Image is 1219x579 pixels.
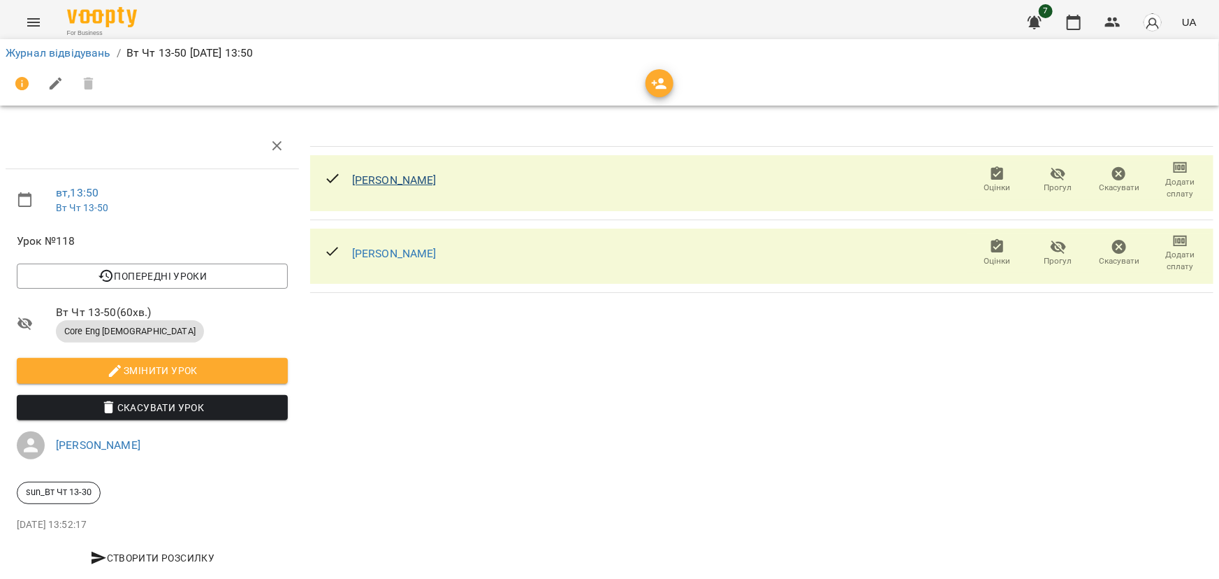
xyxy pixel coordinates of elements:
button: Menu [17,6,50,39]
button: Додати сплату [1150,161,1211,200]
span: Додати сплату [1158,176,1202,200]
button: Змінити урок [17,358,288,383]
button: Попередні уроки [17,264,288,289]
span: Скасувати Урок [28,399,277,416]
span: Core Eng [DEMOGRAPHIC_DATA] [56,325,204,338]
span: UA [1182,15,1197,29]
a: [PERSON_NAME] [352,173,437,187]
img: avatar_s.png [1143,13,1162,32]
span: Попередні уроки [28,268,277,285]
span: Оцінки [984,255,1011,267]
span: Скасувати [1099,182,1139,194]
button: Створити розсилку [17,545,288,571]
a: Вт Чт 13-50 [56,202,109,213]
span: sun_Вт Чт 13-30 [17,486,100,499]
a: вт , 13:50 [56,186,98,199]
a: [PERSON_NAME] [56,438,140,452]
span: Змінити урок [28,362,277,379]
span: Вт Чт 13-50 ( 60 хв. ) [56,304,288,321]
nav: breadcrumb [6,45,1213,62]
span: 7 [1039,4,1053,18]
span: Скасувати [1099,255,1139,267]
span: Урок №118 [17,233,288,250]
button: Скасувати Урок [17,395,288,420]
span: Прогул [1044,255,1072,267]
button: Оцінки [967,234,1028,273]
span: For Business [67,29,137,38]
span: Створити розсилку [22,550,282,566]
p: Вт Чт 13-50 [DATE] 13:50 [126,45,254,62]
span: Додати сплату [1158,249,1202,273]
a: [PERSON_NAME] [352,247,437,260]
button: Скасувати [1089,234,1150,273]
img: Voopty Logo [67,7,137,27]
button: Додати сплату [1150,234,1211,273]
button: UA [1176,9,1202,35]
button: Оцінки [967,161,1028,200]
li: / [117,45,121,62]
button: Прогул [1028,234,1088,273]
a: Журнал відвідувань [6,46,111,59]
p: [DATE] 13:52:17 [17,518,288,532]
button: Скасувати [1089,161,1150,200]
div: sun_Вт Чт 13-30 [17,482,101,504]
span: Прогул [1044,182,1072,194]
button: Прогул [1028,161,1088,200]
span: Оцінки [984,182,1011,194]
